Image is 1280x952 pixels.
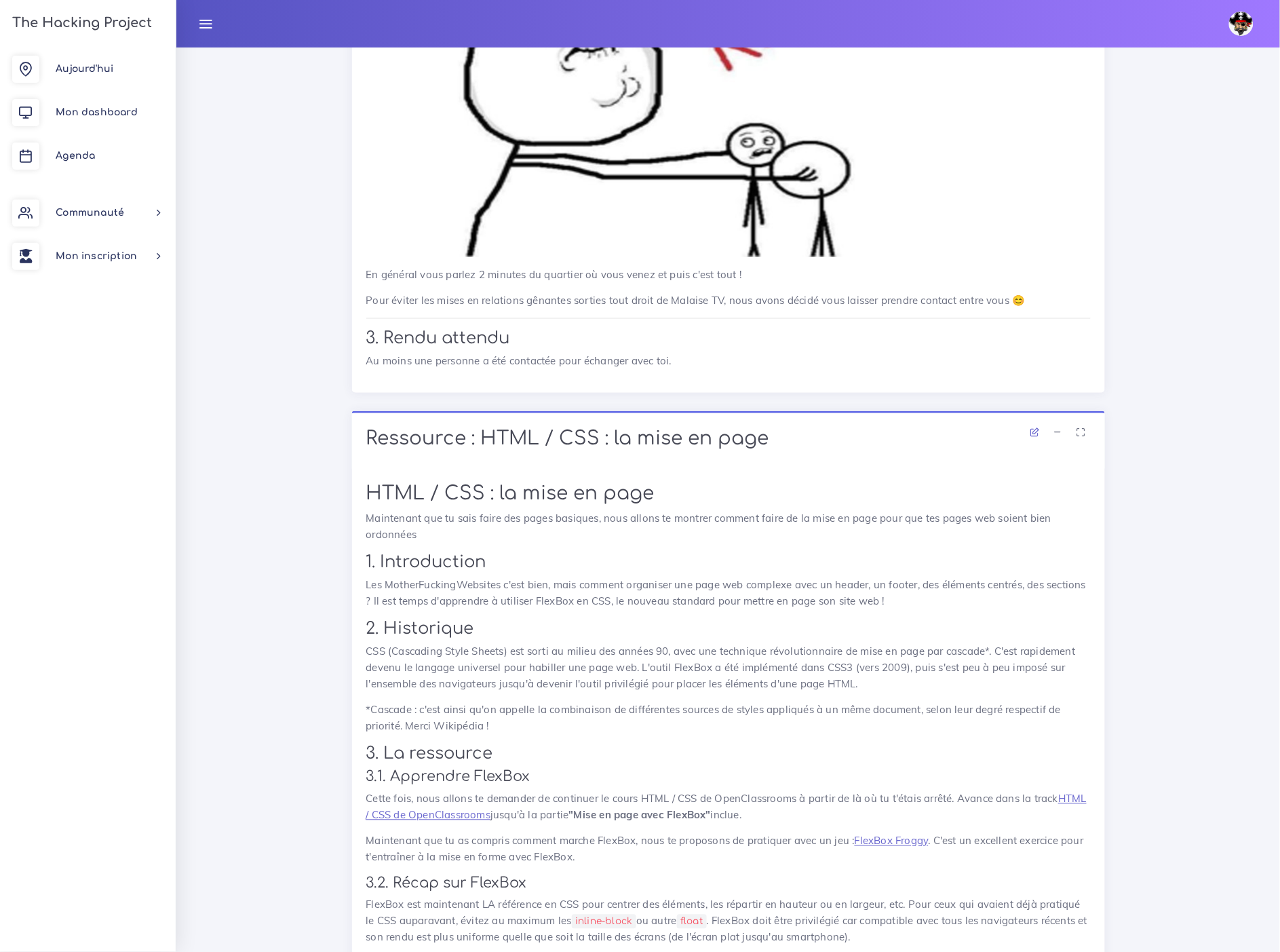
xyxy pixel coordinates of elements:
[366,744,1091,764] h2: 3. La ressource
[56,64,113,74] span: Aujourd'hui
[8,16,152,31] h3: The Hacking Project
[366,644,1091,693] p: CSS (Cascading Style Sheets) est sorti au milieu des années 90, avec une technique révolutionnair...
[366,328,1091,348] h2: 3. Rendu attendu
[366,577,1091,610] p: Les MotherFuckingWebsites c'est bien, mais comment organiser une page web complexe avec un header...
[366,875,1091,892] h3: 3.2. Récap sur FlexBox
[366,553,1091,573] h2: 1. Introduction
[366,620,1091,639] h2: 2. Historique
[855,835,929,848] a: FlexBox Froggy
[366,793,1087,822] a: HTML / CSS de OpenClassrooms
[366,833,1091,866] p: Maintenant que tu as compris comment marche FlexBox, nous te proposons de pratiquer avec un jeu :...
[56,251,137,261] span: Mon inscription
[677,915,707,929] code: float
[572,915,637,929] code: inline-block
[1229,12,1254,36] img: avatar
[366,769,1091,786] h3: 3.1. Apprendre FlexBox
[366,483,1091,506] h1: HTML / CSS : la mise en page
[56,151,95,161] span: Agenda
[366,897,1091,946] p: FlexBox est maintenant LA référence en CSS pour centrer des éléments, les répartir en hauteur ou ...
[366,353,1091,369] p: Au moins une personne a été contactée pour échanger avec toi.
[366,267,1091,283] p: En général vous parlez 2 minutes du quartier où vous venez et puis c'est tout !
[569,809,711,822] strong: "Mise en page avec FlexBox"
[366,791,1091,824] p: Cette fois, nous allons te demander de continuer le cours HTML / CSS de OpenClassrooms à partir d...
[366,292,1091,309] p: Pour éviter les mises en relations gênantes sorties tout droit de Malaise TV, nous avons décidé v...
[56,107,138,117] span: Mon dashboard
[366,702,1091,735] p: *Cascade : c'est ainsi qu'on appelle la combinaison de différentes sources de styles appliqués à ...
[366,427,1091,451] h1: Ressource : HTML / CSS : la mise en page
[366,511,1091,544] p: Maintenant que tu sais faire des pages basiques, nous allons te montrer comment faire de la mise ...
[56,208,124,218] span: Communauté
